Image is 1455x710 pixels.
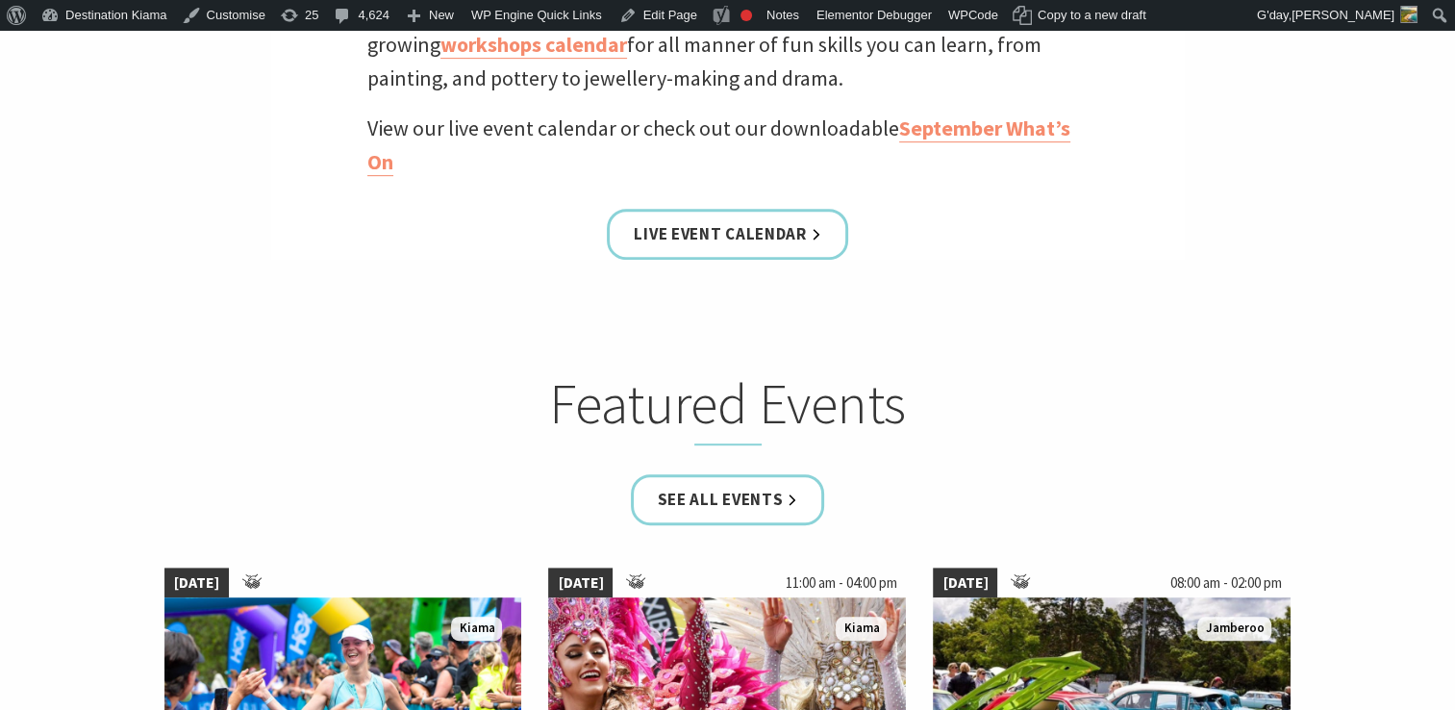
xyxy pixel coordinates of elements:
[1197,617,1271,641] span: Jamberoo
[351,370,1105,445] h2: Featured Events
[164,568,229,598] span: [DATE]
[775,568,906,598] span: 11:00 am - 04:00 pm
[607,209,847,260] a: Live Event Calendar
[440,31,627,59] a: workshops calendar
[631,474,825,525] a: See all Events
[548,568,613,598] span: [DATE]
[367,112,1089,179] p: View our live event calendar or check out our downloadable
[1292,8,1394,22] span: [PERSON_NAME]
[836,617,887,641] span: Kiama
[451,617,502,641] span: Kiama
[933,568,997,598] span: [DATE]
[367,114,1070,176] a: September What’s On
[740,10,752,21] div: Focus keyphrase not set
[1160,568,1291,598] span: 08:00 am - 02:00 pm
